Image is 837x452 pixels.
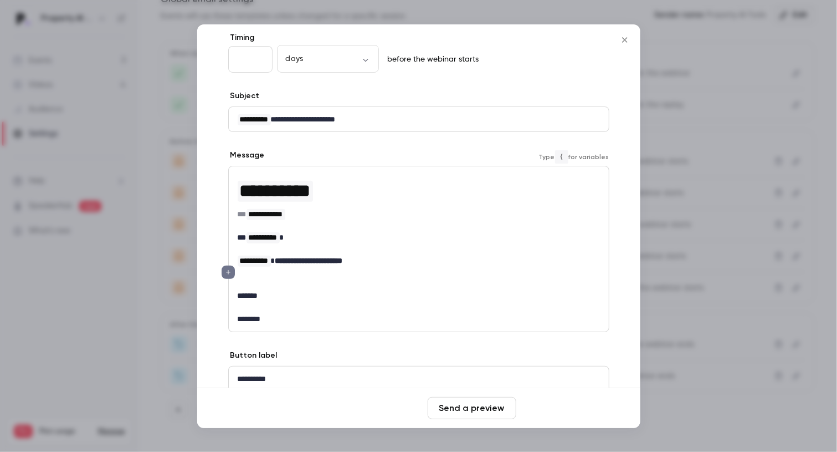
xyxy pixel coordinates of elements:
label: Subject [228,90,260,101]
label: Timing [228,32,609,43]
div: editor [229,367,609,392]
div: days [277,53,379,64]
button: Close [614,29,636,51]
label: Message [228,150,265,161]
code: { [555,150,568,164]
button: Send a preview [428,397,516,419]
div: editor [229,166,609,331]
label: Button label [228,350,278,361]
p: before the webinar starts [383,54,479,65]
span: Type for variables [539,150,609,164]
button: Save changes [521,397,609,419]
div: editor [229,107,609,132]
